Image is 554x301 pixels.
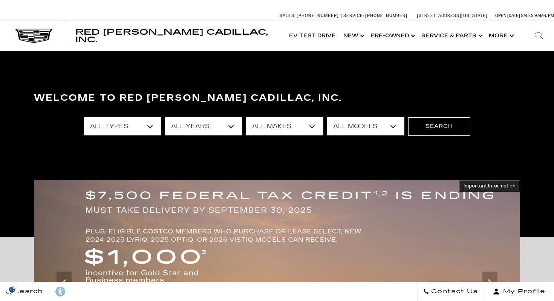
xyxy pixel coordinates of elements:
img: Cadillac Dark Logo with Cadillac White Text [15,29,53,43]
span: Sales: [280,13,295,18]
button: Important Information [459,180,520,192]
span: [PHONE_NUMBER] [297,13,339,18]
span: My Profile [500,286,545,297]
a: New [340,21,367,51]
section: Click to Open Cookie Consent Modal [4,286,21,293]
span: Important Information [464,183,516,189]
select: Filter by make [246,117,323,135]
a: Contact Us [417,282,484,301]
span: Service: [343,13,364,18]
h3: Welcome to Red [PERSON_NAME] Cadillac, Inc. [34,91,520,106]
a: Pre-Owned [367,21,418,51]
select: Filter by model [327,117,404,135]
span: Red [PERSON_NAME] Cadillac, Inc. [75,28,268,44]
a: Service: [PHONE_NUMBER] [341,14,409,18]
span: 9 AM-6 PM [534,13,554,18]
div: Next [482,272,497,294]
img: Opt-Out Icon [4,286,21,293]
span: Contact Us [429,286,478,297]
button: More [485,21,516,51]
span: Search [12,286,43,297]
button: Search [408,117,470,135]
a: Service & Parts [418,21,485,51]
span: Sales: [521,13,534,18]
a: [STREET_ADDRESS][US_STATE] [417,13,488,18]
a: Red [PERSON_NAME] Cadillac, Inc. [75,28,278,43]
button: Open user profile menu [484,282,554,301]
span: [PHONE_NUMBER] [365,13,407,18]
span: Open [DATE] [495,13,520,18]
div: Previous [57,272,72,294]
select: Filter by type [84,117,161,135]
select: Filter by year [165,117,242,135]
a: EV Test Drive [285,21,340,51]
a: Sales: [PHONE_NUMBER] [280,14,341,18]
